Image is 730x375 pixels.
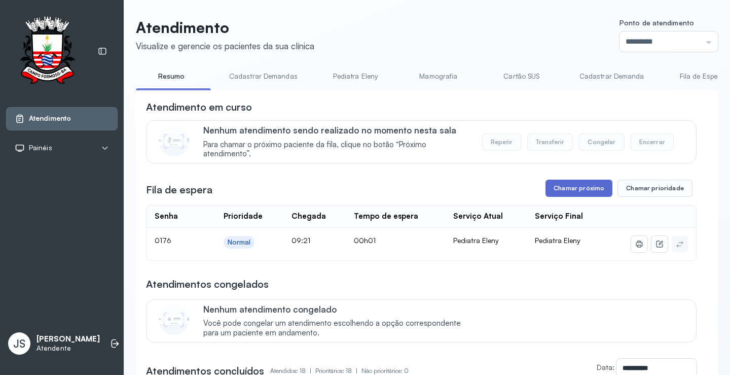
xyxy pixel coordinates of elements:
a: Pediatra Eleny [320,68,391,85]
span: Painéis [29,144,52,152]
label: Data: [597,363,614,371]
p: Nenhum atendimento congelado [203,304,471,315]
button: Chamar prioridade [617,180,692,197]
button: Encerrar [631,133,674,151]
p: [PERSON_NAME] [36,334,100,344]
div: Pediatra Eleny [453,236,518,245]
span: Pediatra Eleny [535,236,580,245]
span: 0176 [155,236,171,245]
h3: Atendimento em curso [146,100,252,114]
span: Ponto de atendimento [619,18,694,27]
span: Você pode congelar um atendimento escolhendo a opção correspondente para um paciente em andamento. [203,319,471,338]
div: Chegada [291,212,326,221]
button: Chamar próximo [545,180,612,197]
div: Prioridade [224,212,263,221]
div: Senha [155,212,178,221]
span: | [310,367,311,374]
span: Para chamar o próximo paciente da fila, clique no botão “Próximo atendimento”. [203,140,471,159]
a: Cartão SUS [486,68,557,85]
div: Visualize e gerencie os pacientes da sua clínica [136,41,314,51]
p: Atendimento [136,18,314,37]
button: Congelar [579,133,624,151]
div: Serviço Atual [453,212,503,221]
p: Atendente [36,344,100,353]
a: Resumo [136,68,207,85]
img: Logotipo do estabelecimento [11,16,84,87]
span: 09:21 [291,236,310,245]
img: Imagem de CalloutCard [159,126,189,156]
span: | [356,367,357,374]
button: Repetir [482,133,521,151]
img: Imagem de CalloutCard [159,304,189,335]
div: Serviço Final [535,212,583,221]
span: 00h01 [354,236,376,245]
h3: Fila de espera [146,183,212,197]
a: Atendimento [15,114,109,124]
a: Cadastrar Demandas [219,68,308,85]
span: Atendimento [29,114,71,123]
a: Cadastrar Demanda [569,68,654,85]
h3: Atendimentos congelados [146,277,269,291]
p: Nenhum atendimento sendo realizado no momento nesta sala [203,125,471,135]
div: Normal [228,238,251,247]
a: Mamografia [403,68,474,85]
button: Transferir [527,133,573,151]
div: Tempo de espera [354,212,418,221]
